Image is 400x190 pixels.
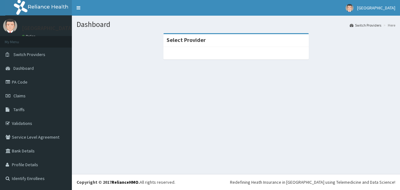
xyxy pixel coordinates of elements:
footer: All rights reserved. [72,174,400,190]
p: [GEOGRAPHIC_DATA] [22,25,73,31]
a: Switch Providers [350,23,381,28]
span: Tariffs [13,107,25,112]
div: Redefining Heath Insurance in [GEOGRAPHIC_DATA] using Telemedicine and Data Science! [230,179,395,185]
h1: Dashboard [77,20,395,28]
a: Online [22,34,37,39]
span: Switch Providers [13,52,45,57]
strong: Copyright © 2017 . [77,179,140,185]
strong: Select Provider [167,36,206,44]
span: Claims [13,93,26,99]
img: User Image [346,4,353,12]
img: User Image [3,19,17,33]
a: RelianceHMO [112,179,138,185]
span: [GEOGRAPHIC_DATA] [357,5,395,11]
li: Here [382,23,395,28]
span: Dashboard [13,65,34,71]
